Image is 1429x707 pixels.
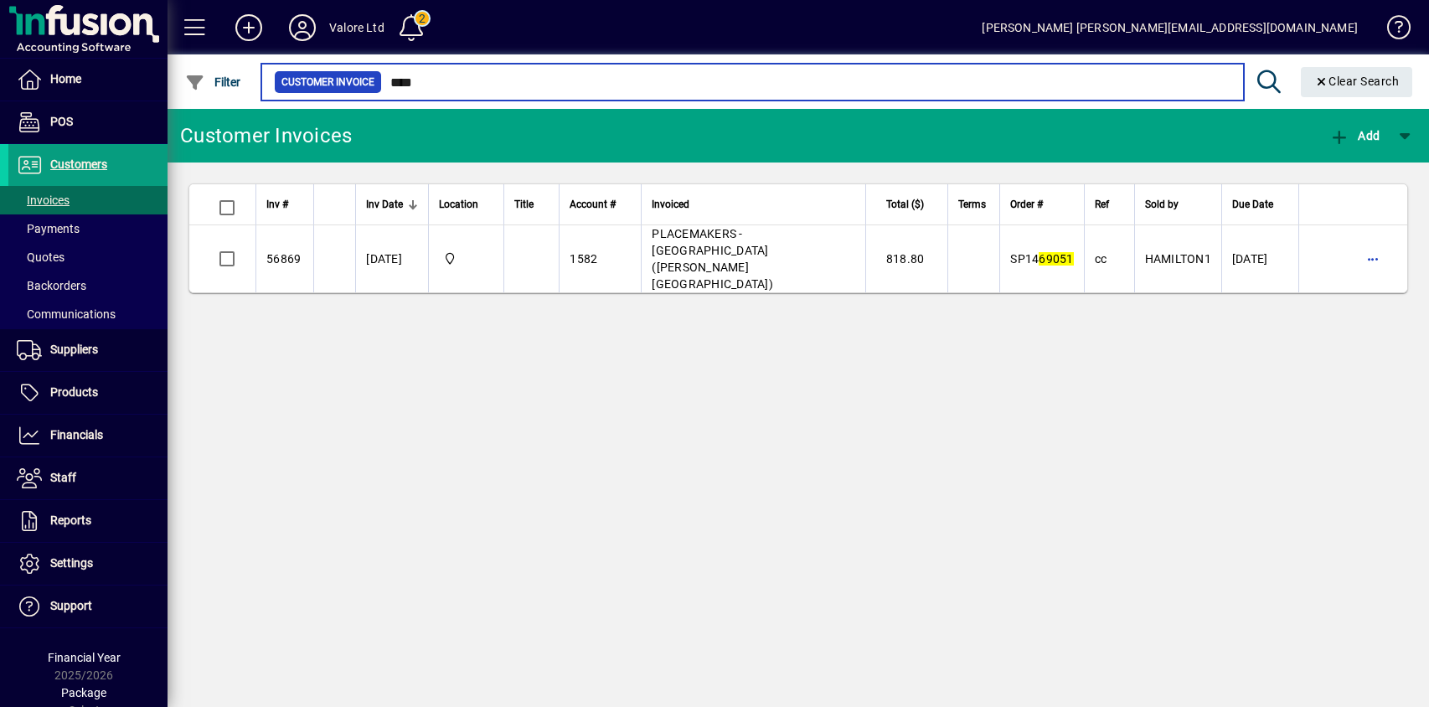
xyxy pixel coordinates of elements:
a: Suppliers [8,329,168,371]
a: Support [8,586,168,627]
span: cc [1095,252,1107,266]
a: Communications [8,300,168,328]
td: 818.80 [865,225,947,292]
div: Valore Ltd [329,14,384,41]
span: Payments [17,222,80,235]
div: Total ($) [876,195,939,214]
span: Financial Year [48,651,121,664]
span: Due Date [1232,195,1273,214]
span: Financials [50,428,103,441]
button: Filter [181,67,245,97]
button: Profile [276,13,329,43]
a: Reports [8,500,168,542]
span: Ref [1095,195,1109,214]
span: Staff [50,471,76,484]
button: Add [1325,121,1384,151]
span: Reports [50,513,91,527]
a: Financials [8,415,168,457]
span: Account # [570,195,616,214]
a: Payments [8,214,168,243]
span: SP14 [1010,252,1073,266]
em: 69051 [1039,252,1073,266]
td: [DATE] [1221,225,1298,292]
div: Title [514,195,549,214]
a: Settings [8,543,168,585]
div: Customer Invoices [180,122,352,149]
button: Add [222,13,276,43]
div: Due Date [1232,195,1288,214]
span: 1582 [570,252,597,266]
a: Quotes [8,243,168,271]
span: Backorders [17,279,86,292]
a: Knowledge Base [1375,3,1408,58]
div: Ref [1095,195,1124,214]
span: Location [439,195,478,214]
div: Inv Date [366,195,418,214]
span: HAMILTON1 [1145,252,1211,266]
span: Inv Date [366,195,403,214]
button: More options [1359,245,1386,272]
span: PLACEMAKERS - [GEOGRAPHIC_DATA] ([PERSON_NAME][GEOGRAPHIC_DATA]) [652,227,773,291]
a: Home [8,59,168,101]
div: Order # [1010,195,1073,214]
button: Clear [1301,67,1413,97]
div: Invoiced [652,195,855,214]
a: Products [8,372,168,414]
span: Home [50,72,81,85]
span: Products [50,385,98,399]
span: Title [514,195,534,214]
span: Filter [185,75,241,89]
span: Total ($) [886,195,924,214]
span: Package [61,686,106,699]
a: Invoices [8,186,168,214]
div: Location [439,195,493,214]
span: Add [1329,129,1380,142]
span: Communications [17,307,116,321]
span: Inv # [266,195,288,214]
span: Suppliers [50,343,98,356]
div: Inv # [266,195,303,214]
span: Customer Invoice [281,74,374,90]
span: 56869 [266,252,301,266]
span: Invoiced [652,195,689,214]
a: Backorders [8,271,168,300]
span: Order # [1010,195,1043,214]
span: Sold by [1145,195,1179,214]
div: [PERSON_NAME] [PERSON_NAME][EMAIL_ADDRESS][DOMAIN_NAME] [982,14,1358,41]
span: Quotes [17,250,64,264]
span: HILLCREST WAREHOUSE [439,250,493,268]
span: Invoices [17,194,70,207]
a: POS [8,101,168,143]
td: [DATE] [355,225,428,292]
div: Account # [570,195,631,214]
span: Support [50,599,92,612]
div: Sold by [1145,195,1211,214]
a: Staff [8,457,168,499]
span: Clear Search [1314,75,1400,88]
span: Settings [50,556,93,570]
span: Terms [958,195,986,214]
span: Customers [50,157,107,171]
span: POS [50,115,73,128]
